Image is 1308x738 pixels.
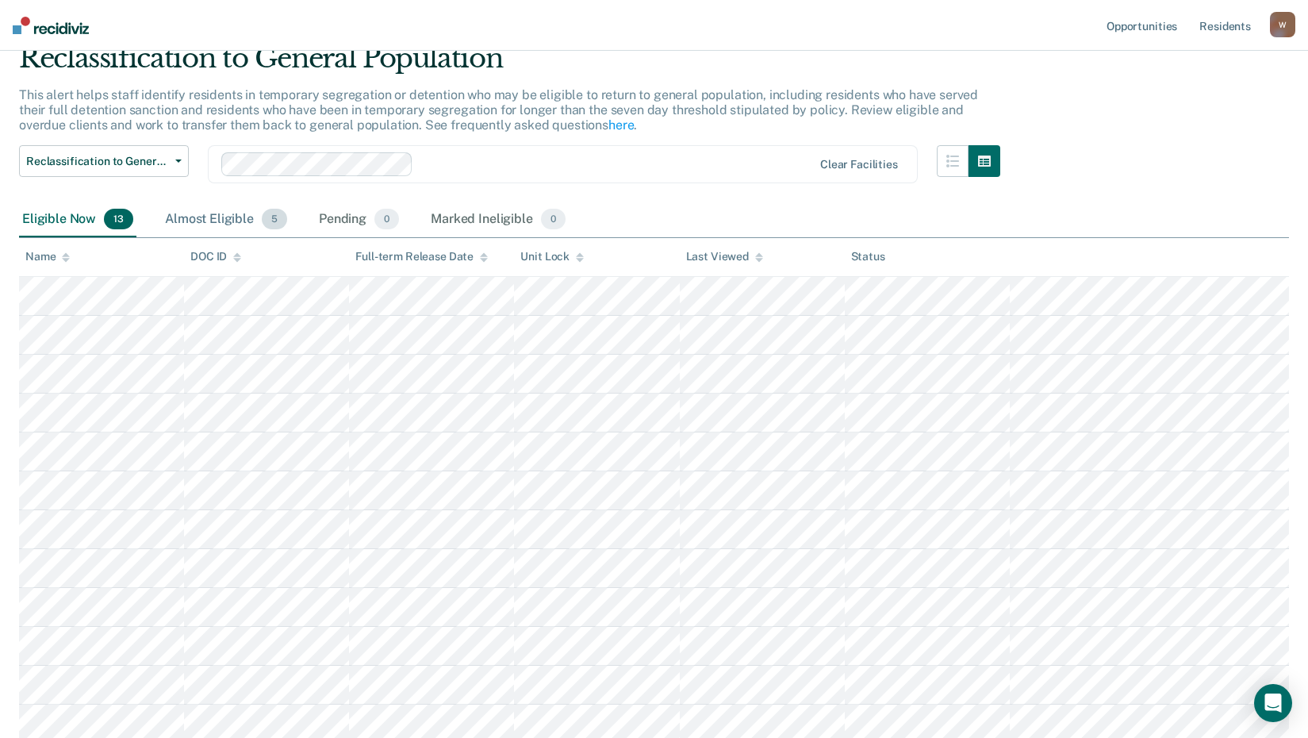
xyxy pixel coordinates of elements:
div: Full-term Release Date [355,250,488,263]
p: This alert helps staff identify residents in temporary segregation or detention who may be eligib... [19,87,978,133]
span: 0 [541,209,566,229]
div: Reclassification to General Population [19,42,1000,87]
span: 0 [374,209,399,229]
div: Open Intercom Messenger [1254,684,1292,722]
div: Unit Lock [520,250,584,263]
span: 13 [104,209,133,229]
div: Status [851,250,885,263]
div: DOC ID [190,250,241,263]
div: Pending0 [316,202,402,237]
button: W [1270,12,1295,37]
div: Last Viewed [686,250,763,263]
a: here [608,117,634,133]
div: Eligible Now13 [19,202,136,237]
button: Reclassification to General Population [19,145,189,177]
div: Name [25,250,70,263]
span: 5 [262,209,287,229]
div: Almost Eligible5 [162,202,290,237]
div: Marked Ineligible0 [428,202,569,237]
div: Clear facilities [820,158,898,171]
img: Recidiviz [13,17,89,34]
span: Reclassification to General Population [26,155,169,168]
